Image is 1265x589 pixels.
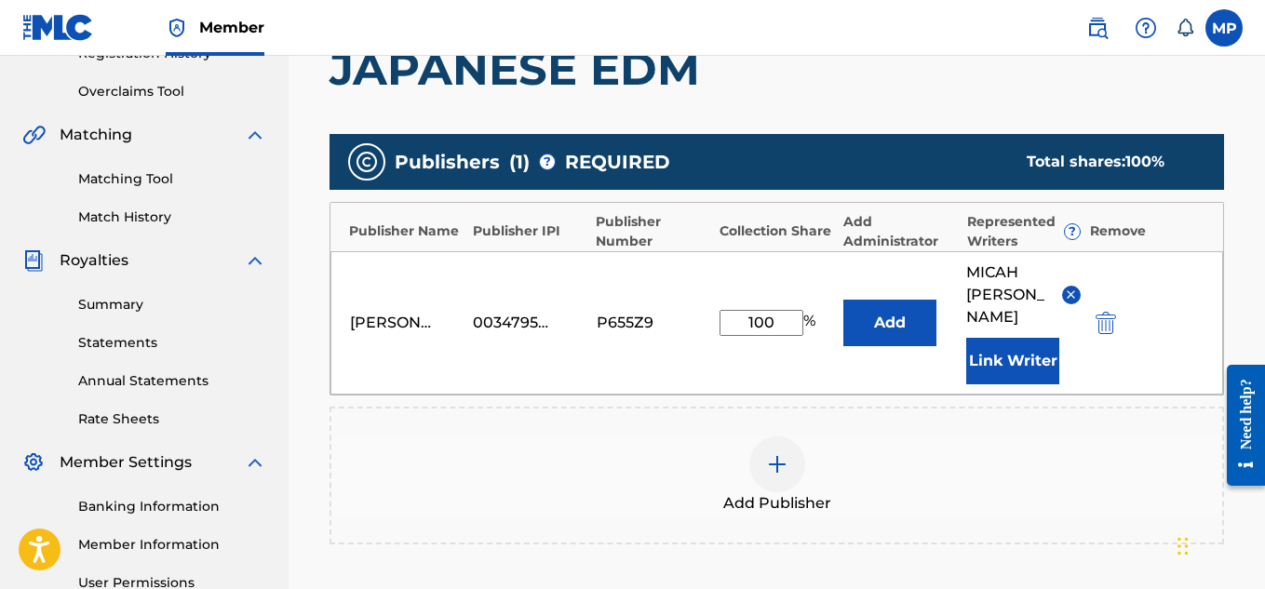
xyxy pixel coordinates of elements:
[78,169,266,189] a: Matching Tool
[60,124,132,146] span: Matching
[1135,17,1157,39] img: help
[1213,351,1265,501] iframe: Resource Center
[1096,312,1116,334] img: 12a2ab48e56ec057fbd8.svg
[78,371,266,391] a: Annual Statements
[1079,9,1116,47] a: Public Search
[540,154,555,169] span: ?
[244,124,266,146] img: expand
[22,451,45,474] img: Member Settings
[166,17,188,39] img: Top Rightsholder
[1090,221,1204,241] div: Remove
[803,310,820,336] span: %
[78,82,266,101] a: Overclaims Tool
[966,338,1059,384] button: Link Writer
[1065,224,1080,239] span: ?
[199,17,264,38] span: Member
[967,212,1082,251] div: Represented Writers
[1205,9,1243,47] div: User Menu
[1027,151,1187,173] div: Total shares:
[720,221,834,241] div: Collection Share
[1064,288,1078,301] img: remove-from-list-button
[1125,153,1164,170] span: 100 %
[723,492,831,515] span: Add Publisher
[843,300,936,346] button: Add
[349,221,464,241] div: Publisher Name
[330,41,1224,97] h1: JAPANESE EDM
[22,14,94,41] img: MLC Logo
[473,221,587,241] div: Publisher IPI
[596,212,710,251] div: Publisher Number
[1178,518,1189,574] div: Drag
[966,261,1047,328] span: MICAH [PERSON_NAME]
[78,295,266,315] a: Summary
[565,148,670,176] span: REQUIRED
[78,207,266,227] a: Match History
[395,148,500,176] span: Publishers
[78,497,266,516] a: Banking Information
[22,249,45,272] img: Royalties
[1176,19,1194,37] div: Notifications
[60,451,192,474] span: Member Settings
[1086,17,1109,39] img: search
[843,212,958,251] div: Add Administrator
[244,451,266,474] img: expand
[78,333,266,353] a: Statements
[78,535,266,555] a: Member Information
[1127,9,1164,47] div: Help
[766,453,788,475] img: add
[509,148,530,176] span: ( 1 )
[78,409,266,429] a: Rate Sheets
[356,151,378,173] img: publishers
[60,249,128,272] span: Royalties
[22,124,46,146] img: Matching
[1172,500,1265,589] iframe: Chat Widget
[244,249,266,272] img: expand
